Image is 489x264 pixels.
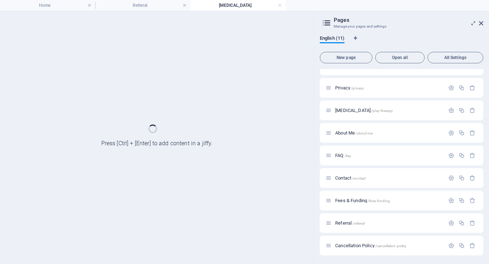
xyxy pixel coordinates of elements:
[335,85,364,91] span: Click to open page
[334,17,483,23] h2: Pages
[323,55,369,60] span: New page
[469,220,475,226] div: Remove
[333,221,445,225] div: Referral/referral
[459,152,465,158] div: Duplicate
[469,107,475,113] div: Remove
[333,153,445,158] div: FAQ/faq
[459,220,465,226] div: Duplicate
[356,131,373,135] span: /about-me
[448,243,454,249] div: Settings
[351,86,364,90] span: /privacy
[371,109,393,113] span: /play-therapy
[469,175,475,181] div: Remove
[448,220,454,226] div: Settings
[335,198,390,203] span: Click to open page
[469,152,475,158] div: Remove
[448,152,454,158] div: Settings
[459,243,465,249] div: Duplicate
[333,176,445,180] div: Contact/contact
[333,85,445,90] div: Privacy/privacy
[469,197,475,204] div: Remove
[333,198,445,203] div: Fees & Funding/fees-funding
[320,34,344,44] span: English (11)
[333,131,445,135] div: About Me/about-me
[333,108,445,113] div: [MEDICAL_DATA]/play-therapy
[335,153,351,158] span: Click to open page
[459,175,465,181] div: Duplicate
[448,197,454,204] div: Settings
[448,130,454,136] div: Settings
[448,175,454,181] div: Settings
[378,55,421,60] span: Open all
[333,243,445,248] div: Cancellation Policy/cancellation-policy
[335,130,373,136] span: About Me
[334,23,469,30] h3: Manage your pages and settings
[335,108,393,113] span: [MEDICAL_DATA]
[190,1,285,9] h4: [MEDICAL_DATA]
[448,107,454,113] div: Settings
[344,154,351,158] span: /faq
[459,197,465,204] div: Duplicate
[459,130,465,136] div: Duplicate
[469,243,475,249] div: Remove
[335,175,366,181] span: Click to open page
[375,52,425,63] button: Open all
[320,52,372,63] button: New page
[427,52,483,63] button: All Settings
[431,55,480,60] span: All Settings
[448,85,454,91] div: Settings
[335,220,365,226] span: Click to open page
[352,176,366,180] span: /contact
[95,1,190,9] h4: Referral
[469,85,475,91] div: Remove
[375,244,407,248] span: /cancellation-policy
[469,130,475,136] div: Remove
[459,107,465,113] div: Duplicate
[320,35,483,49] div: Language Tabs
[368,199,390,203] span: /fees-funding
[335,243,406,248] span: Click to open page
[352,221,365,225] span: /referral
[459,85,465,91] div: Duplicate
